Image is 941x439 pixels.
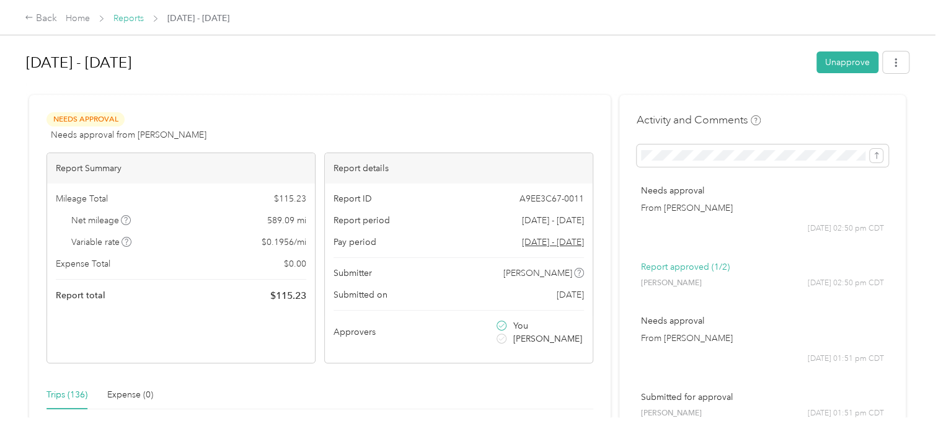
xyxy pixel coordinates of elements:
span: Net mileage [71,214,131,227]
span: Variable rate [71,236,132,249]
a: Reports [113,13,144,24]
span: Report total [56,289,105,302]
span: $ 0.00 [284,257,306,270]
iframe: Everlance-gr Chat Button Frame [872,370,941,439]
div: Report details [325,153,593,184]
span: [PERSON_NAME] [503,267,572,280]
span: Pay period [334,236,376,249]
div: Back [25,11,57,26]
span: Submitter [334,267,372,280]
span: Report ID [334,192,372,205]
span: 589.09 mi [267,214,306,227]
span: Approvers [334,326,376,339]
span: Mileage Total [56,192,108,205]
span: Expense Total [56,257,110,270]
span: $ 115.23 [274,192,306,205]
span: [DATE] 02:50 pm CDT [808,278,884,289]
a: Home [66,13,90,24]
span: [DATE] [557,288,584,301]
p: Submitted for approval [641,391,884,404]
p: Needs approval [641,314,884,327]
span: Report period [334,214,390,227]
span: $ 0.1956 / mi [262,236,306,249]
span: $ 115.23 [270,288,306,303]
span: [DATE] - [DATE] [167,12,229,25]
p: Report approved (1/2) [641,260,884,273]
div: Report Summary [47,153,315,184]
span: [DATE] 01:51 pm CDT [808,408,884,419]
span: Needs Approval [46,112,125,126]
span: [DATE] 01:51 pm CDT [808,353,884,365]
button: Unapprove [816,51,878,73]
span: [PERSON_NAME] [513,332,582,345]
p: Needs approval [641,184,884,197]
span: [PERSON_NAME] [641,278,702,289]
span: Go to pay period [522,236,584,249]
span: Submitted on [334,288,387,301]
p: From [PERSON_NAME] [641,332,884,345]
p: From [PERSON_NAME] [641,202,884,215]
span: Needs approval from [PERSON_NAME] [51,128,206,141]
span: [DATE] - [DATE] [522,214,584,227]
h1: Aug 1 - 31, 2025 [26,48,808,78]
span: You [513,319,528,332]
span: A9EE3C67-0011 [519,192,584,205]
span: [DATE] 02:50 pm CDT [808,223,884,234]
span: [PERSON_NAME] [641,408,702,419]
div: Expense (0) [107,388,153,402]
div: Trips (136) [46,388,87,402]
h4: Activity and Comments [637,112,761,128]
